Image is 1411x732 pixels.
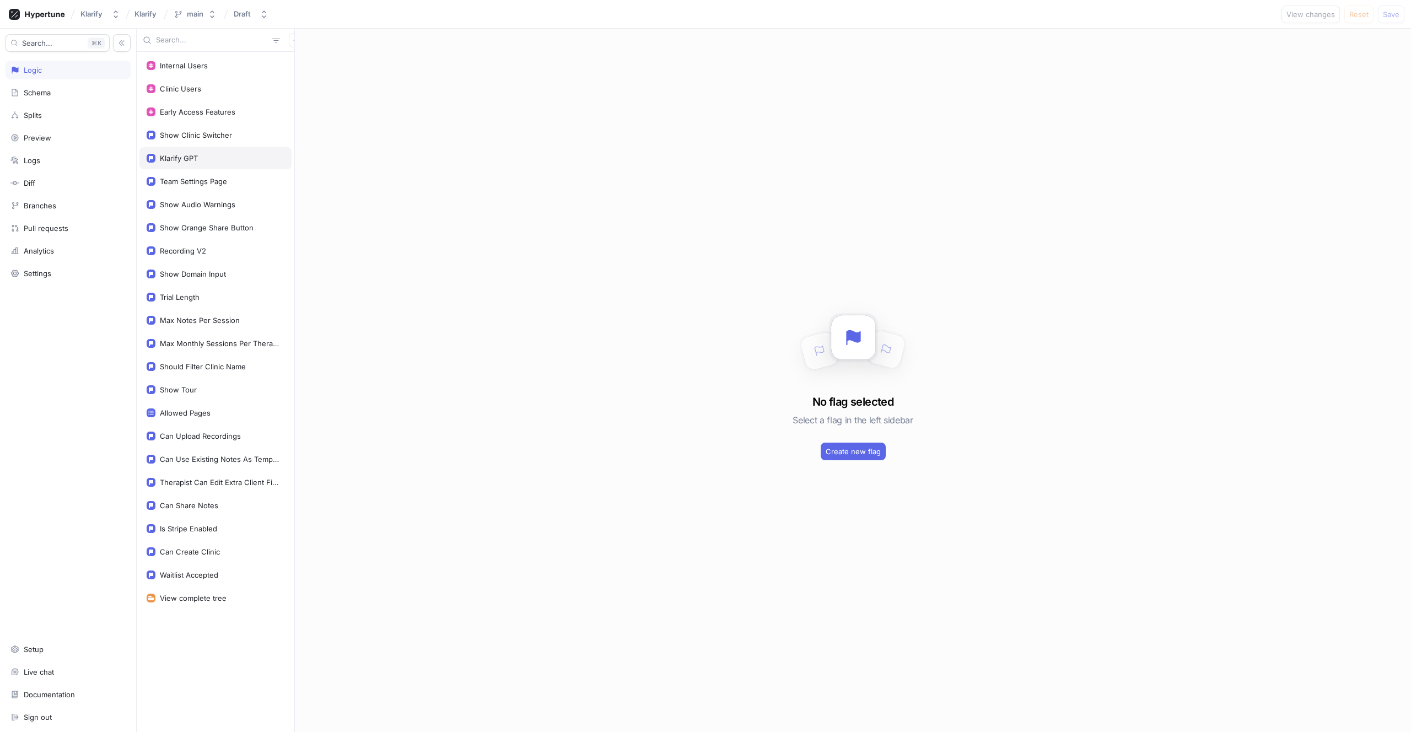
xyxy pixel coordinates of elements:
[1286,11,1335,18] span: View changes
[24,668,54,676] div: Live chat
[793,410,913,430] h5: Select a flag in the left sidebar
[24,224,68,233] div: Pull requests
[160,177,227,186] div: Team Settings Page
[160,293,200,302] div: Trial Length
[156,35,268,46] input: Search...
[24,690,75,699] div: Documentation
[160,107,235,116] div: Early Access Features
[80,9,103,19] div: Klarify
[160,501,218,510] div: Can Share Notes
[160,432,241,440] div: Can Upload Recordings
[88,37,105,49] div: K
[160,594,227,602] div: View complete tree
[24,156,40,165] div: Logs
[160,246,206,255] div: Recording V2
[160,455,280,464] div: Can Use Existing Notes As Template References
[160,524,217,533] div: Is Stripe Enabled
[234,9,251,19] div: Draft
[821,443,886,460] button: Create new flag
[160,339,280,348] div: Max Monthly Sessions Per Therapist
[24,645,44,654] div: Setup
[6,685,131,704] a: Documentation
[24,88,51,97] div: Schema
[160,270,226,278] div: Show Domain Input
[169,5,221,23] button: main
[160,408,211,417] div: Allowed Pages
[76,5,125,23] button: Klarify
[160,362,246,371] div: Should Filter Clinic Name
[134,10,157,18] span: Klarify
[160,200,235,209] div: Show Audio Warnings
[826,448,881,455] span: Create new flag
[160,316,240,325] div: Max Notes Per Session
[1344,6,1374,23] button: Reset
[24,269,51,278] div: Settings
[24,133,51,142] div: Preview
[160,154,198,163] div: Klarify GPT
[160,61,208,70] div: Internal Users
[24,713,52,722] div: Sign out
[160,223,254,232] div: Show Orange Share Button
[24,179,35,187] div: Diff
[1349,11,1369,18] span: Reset
[160,478,280,487] div: Therapist Can Edit Extra Client Fields
[1378,6,1404,23] button: Save
[160,547,220,556] div: Can Create Clinic
[229,5,273,23] button: Draft
[22,40,52,46] span: Search...
[24,201,56,210] div: Branches
[6,34,110,52] button: Search...K
[160,131,232,139] div: Show Clinic Switcher
[160,84,201,93] div: Clinic Users
[160,570,218,579] div: Waitlist Accepted
[1281,6,1340,23] button: View changes
[24,66,42,74] div: Logic
[187,9,203,19] div: main
[812,394,893,410] h3: No flag selected
[24,111,42,120] div: Splits
[1383,11,1399,18] span: Save
[160,385,197,394] div: Show Tour
[24,246,54,255] div: Analytics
